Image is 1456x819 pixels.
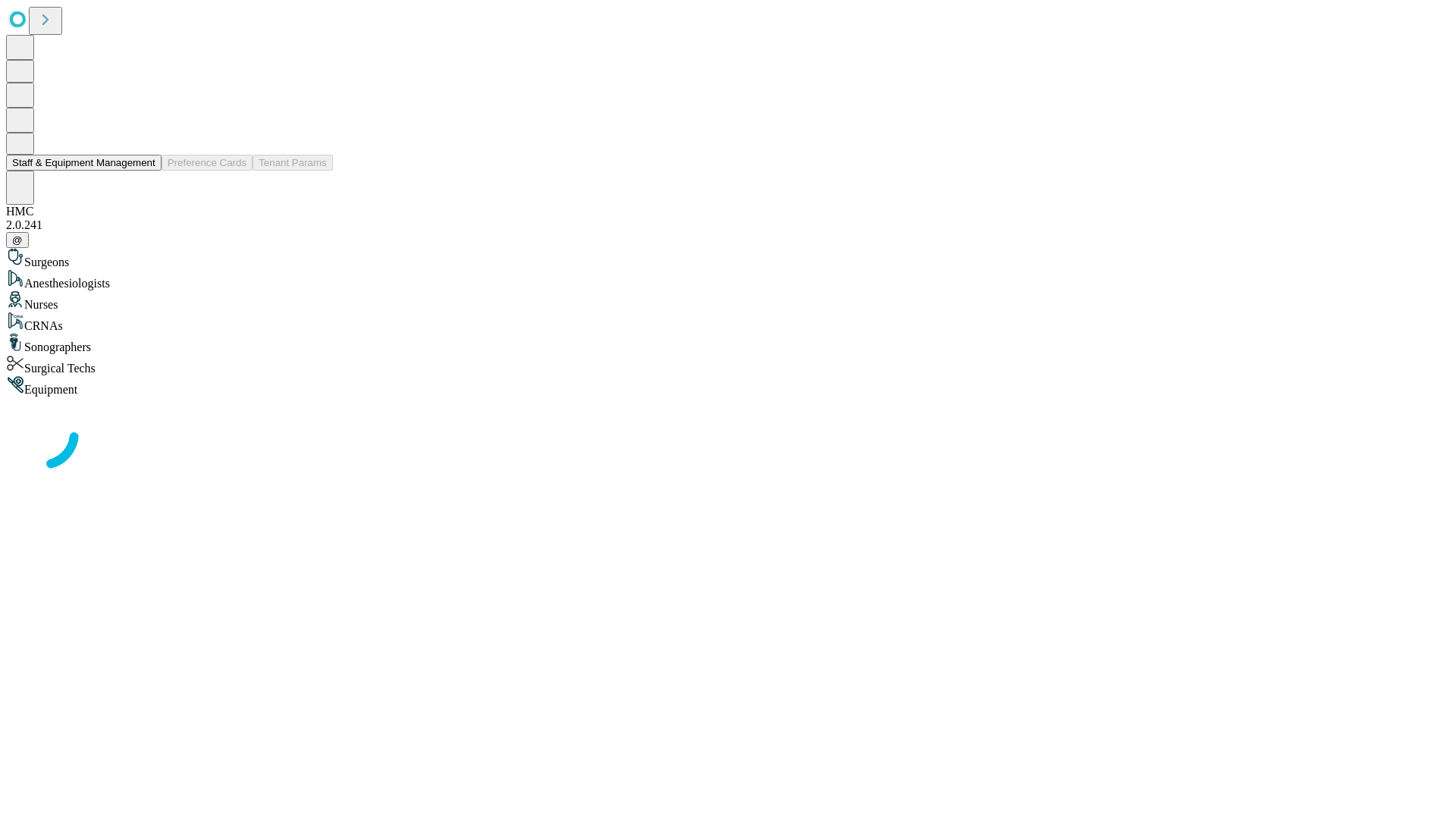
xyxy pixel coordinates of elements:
[6,333,1450,354] div: Sonographers
[6,218,1450,232] div: 2.0.241
[6,375,1450,397] div: Equipment
[6,248,1450,269] div: Surgeons
[6,354,1450,375] div: Surgical Techs
[6,232,29,248] button: @
[6,155,162,171] button: Staff & Equipment Management
[6,290,1450,312] div: Nurses
[6,205,1450,218] div: HMC
[162,155,253,171] button: Preference Cards
[6,269,1450,290] div: Anesthesiologists
[253,155,333,171] button: Tenant Params
[6,312,1450,333] div: CRNAs
[12,234,23,246] span: @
